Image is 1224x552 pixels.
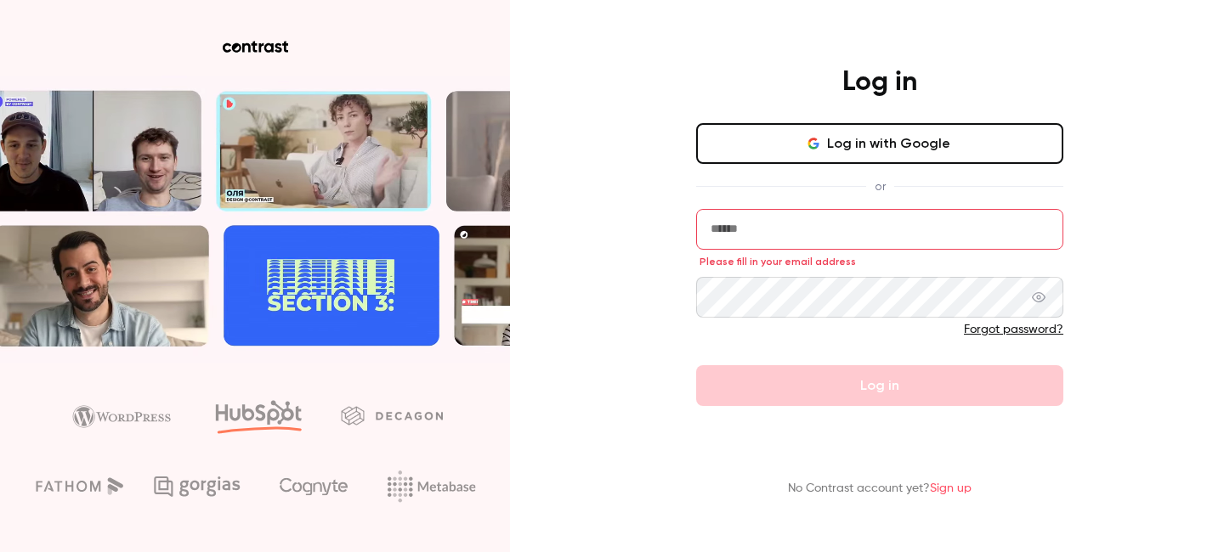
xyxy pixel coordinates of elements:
[964,324,1063,335] a: Forgot password?
[930,482,972,494] a: Sign up
[788,480,972,498] p: No Contrast account yet?
[341,406,443,425] img: decagon
[866,177,894,195] span: or
[842,65,917,99] h4: Log in
[700,255,856,268] span: Please fill in your email address
[696,123,1063,164] button: Log in with Google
